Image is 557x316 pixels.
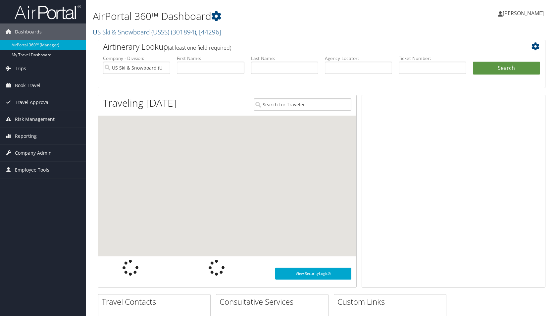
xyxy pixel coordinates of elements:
a: [PERSON_NAME] [498,3,550,23]
button: Search [473,62,540,75]
span: Dashboards [15,24,42,40]
span: Trips [15,60,26,77]
h2: Airtinerary Lookup [103,41,503,52]
span: Employee Tools [15,162,49,178]
span: Book Travel [15,77,40,94]
span: ( 301894 ) [171,27,196,36]
h1: Traveling [DATE] [103,96,177,110]
label: Company - Division: [103,55,170,62]
h2: Consultative Services [220,296,328,307]
label: First Name: [177,55,244,62]
span: Company Admin [15,145,52,161]
span: Reporting [15,128,37,144]
input: Search for Traveler [254,98,351,111]
a: View SecurityLogic® [275,268,351,280]
span: Travel Approval [15,94,50,111]
h1: AirPortal 360™ Dashboard [93,9,398,23]
span: (at least one field required) [168,44,231,51]
label: Ticket Number: [399,55,466,62]
label: Agency Locator: [325,55,392,62]
a: US Ski & Snowboard (USSS) [93,27,221,36]
span: Risk Management [15,111,55,128]
label: Last Name: [251,55,318,62]
h2: Travel Contacts [102,296,210,307]
span: , [ 44296 ] [196,27,221,36]
h2: Custom Links [337,296,446,307]
span: [PERSON_NAME] [503,10,544,17]
img: airportal-logo.png [15,4,81,20]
